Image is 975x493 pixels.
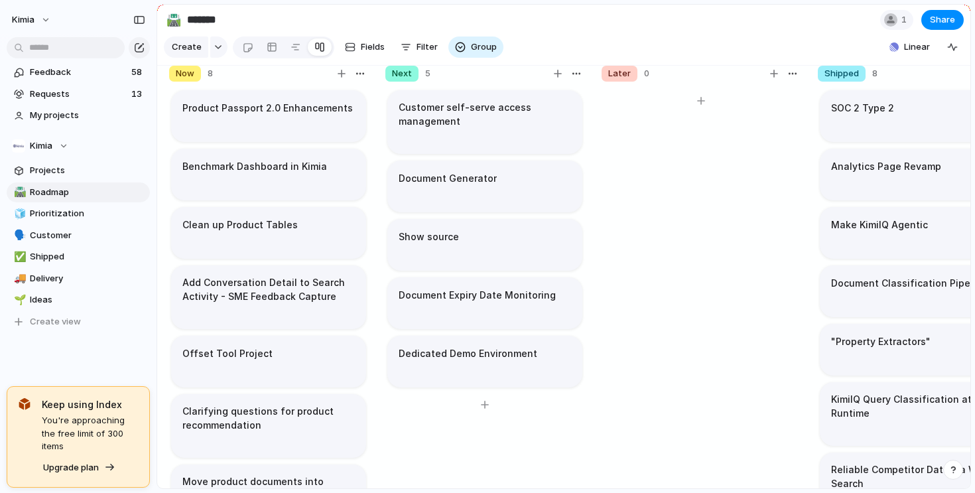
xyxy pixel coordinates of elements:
button: Linear [884,37,935,57]
a: 🌱Ideas [7,290,150,310]
span: Group [471,40,497,54]
button: 🗣️ [12,229,25,242]
div: Benchmark Dashboard in Kimia [171,149,366,200]
h1: Dedicated Demo Environment [399,346,537,361]
a: Projects [7,161,150,180]
div: 🚚 [14,271,23,286]
span: Kimia [12,13,34,27]
button: Kimia [7,136,150,156]
button: 🧊 [12,207,25,220]
span: Roadmap [30,186,145,199]
span: Linear [904,40,930,54]
h1: "Property Extractors" [831,334,931,349]
h1: Customer self-serve access management [399,100,571,128]
span: 5 [425,67,430,80]
div: Customer self-serve access management [387,90,582,154]
div: Document Generator [387,161,582,212]
span: Delivery [30,272,145,285]
span: 8 [872,67,877,80]
button: 🛣️ [163,9,184,31]
h1: Analytics Page Revamp [831,159,941,174]
h1: Show source [399,230,459,244]
div: Dedicated Demo Environment [387,336,582,387]
h1: Product Passport 2.0 Enhancements [182,101,353,115]
button: Fields [340,36,390,58]
span: Fields [361,40,385,54]
span: Ideas [30,293,145,307]
span: Share [930,13,955,27]
button: Upgrade plan [39,458,119,477]
h1: Clarifying questions for product recommendation [182,404,355,432]
div: Add Conversation Detail to Search Activity - SME Feedback Capture [171,265,366,329]
span: Create [172,40,202,54]
span: 58 [131,66,145,79]
span: Requests [30,88,127,101]
span: 8 [208,67,213,80]
span: Later [608,67,631,80]
span: Now [176,67,194,80]
div: 🧊 [14,206,23,222]
a: 🧊Prioritization [7,204,150,224]
div: Document Expiry Date Monitoring [387,277,582,329]
a: Requests13 [7,84,150,104]
button: Filter [395,36,443,58]
h1: Make KimiIQ Agentic [831,218,928,232]
a: 🚚Delivery [7,269,150,289]
div: Clarifying questions for product recommendation [171,394,366,458]
div: Show source [387,219,582,271]
h1: Document Generator [399,171,497,186]
button: 🚚 [12,272,25,285]
span: 13 [131,88,145,101]
button: Create [164,36,208,58]
span: 1 [901,13,911,27]
span: Upgrade plan [43,461,99,474]
h1: Offset Tool Project [182,346,273,361]
a: Feedback58 [7,62,150,82]
span: Filter [417,40,438,54]
a: 🛣️Roadmap [7,182,150,202]
button: ✅ [12,250,25,263]
div: ✅ [14,249,23,265]
span: Next [392,67,412,80]
button: Share [921,10,964,30]
span: Customer [30,229,145,242]
button: 🌱 [12,293,25,307]
div: Product Passport 2.0 Enhancements [171,90,366,142]
a: ✅Shipped [7,247,150,267]
button: Kimia [6,9,58,31]
a: My projects [7,106,150,125]
span: Shipped [30,250,145,263]
span: Projects [30,164,145,177]
span: Feedback [30,66,127,79]
div: Clean up Product Tables [171,207,366,259]
h1: Add Conversation Detail to Search Activity - SME Feedback Capture [182,275,355,303]
div: Offset Tool Project [171,336,366,387]
div: 🛣️ [14,184,23,200]
button: Create view [7,312,150,332]
span: Kimia [30,139,52,153]
div: 🌱 [14,293,23,308]
span: Keep using Index [42,397,139,411]
h1: Clean up Product Tables [182,218,298,232]
span: Shipped [824,67,859,80]
span: My projects [30,109,145,122]
span: You're approaching the free limit of 300 items [42,414,139,453]
span: 0 [644,67,649,80]
span: Prioritization [30,207,145,220]
div: 🗣️ [14,228,23,243]
div: 🛣️ [166,11,181,29]
h1: SOC 2 Type 2 [831,101,894,115]
span: Create view [30,315,81,328]
h1: Document Expiry Date Monitoring [399,288,556,303]
button: Group [448,36,503,58]
a: 🗣️Customer [7,226,150,246]
h1: Benchmark Dashboard in Kimia [182,159,327,174]
button: 🛣️ [12,186,25,199]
